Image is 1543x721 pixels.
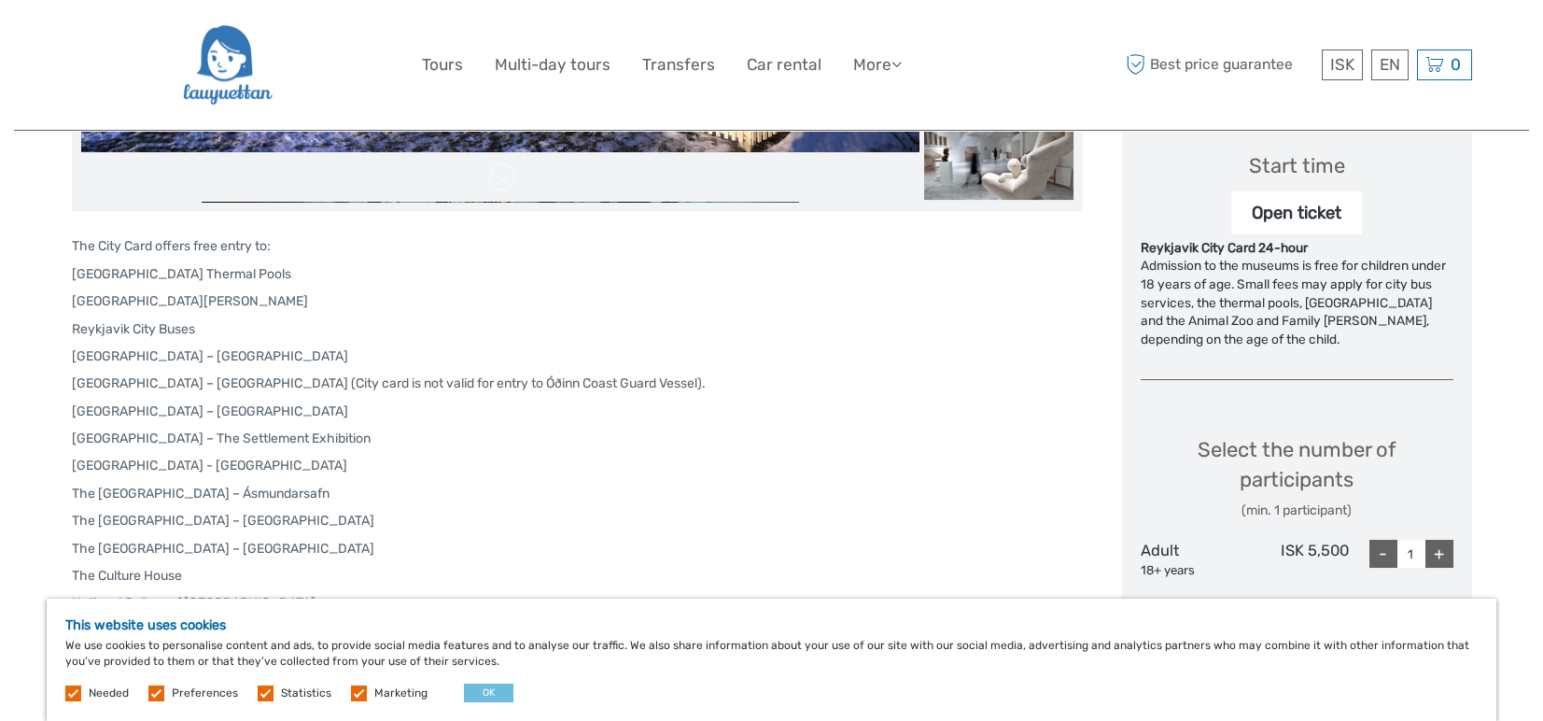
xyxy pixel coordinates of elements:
img: 2954-36deae89-f5b4-4889-ab42-60a468582106_logo_big.png [181,14,272,116]
span: ISK [1330,55,1354,74]
p: National Gallery of [GEOGRAPHIC_DATA] [72,593,1083,614]
div: 18+ years [1141,562,1245,580]
div: EN [1371,49,1409,80]
p: [GEOGRAPHIC_DATA] - [GEOGRAPHIC_DATA] [72,456,1083,476]
p: The Culture House [72,566,1083,587]
span: 0 [1448,55,1464,74]
a: More [853,51,902,78]
div: Select the number of participants [1141,435,1453,520]
div: + [1425,540,1453,568]
label: Needed [89,686,129,701]
p: Reykjavik City Buses [72,319,1083,340]
div: Open ticket [1231,191,1362,234]
label: Marketing [374,686,428,701]
p: The [GEOGRAPHIC_DATA] – [GEOGRAPHIC_DATA] [72,539,1083,559]
div: ISK 5,500 [1244,540,1349,579]
button: OK [464,684,513,702]
p: We're away right now. Please check back later! [26,33,211,48]
div: - [1369,540,1397,568]
p: [GEOGRAPHIC_DATA][PERSON_NAME] [72,291,1083,312]
p: The [GEOGRAPHIC_DATA] – Ásmundarsafn [72,484,1083,504]
p: [GEOGRAPHIC_DATA] – [GEOGRAPHIC_DATA] [72,402,1083,422]
p: The [GEOGRAPHIC_DATA] – [GEOGRAPHIC_DATA] [72,511,1083,531]
p: [GEOGRAPHIC_DATA] – [GEOGRAPHIC_DATA] (City card is not valid for entry to Óðinn Coast Guard Vess... [72,374,1083,394]
div: Admission to the museums is free for children under 18 years of age. Small fees may apply for cit... [1141,257,1453,348]
div: (min. 1 participant) [1141,502,1453,520]
p: [GEOGRAPHIC_DATA] – The Settlement Exhibition [72,429,1083,449]
a: Car rental [747,51,821,78]
div: We use cookies to personalise content and ads, to provide social media features and to analyse ou... [47,599,1496,721]
p: [GEOGRAPHIC_DATA] – [GEOGRAPHIC_DATA] [72,346,1083,367]
div: Start time [1249,151,1345,180]
a: Tours [422,51,463,78]
a: Multi-day tours [495,51,610,78]
p: The City Card offers free entry to: [72,236,1083,257]
span: Best price guarantee [1122,49,1317,80]
div: Reykjavik City Card 24-hour [1141,239,1453,258]
img: be489f52ef9c45c8b958e6f4f3c95dcc_slider_thumbnail.jpeg [924,116,1073,200]
p: [GEOGRAPHIC_DATA] Thermal Pools [72,264,1083,285]
div: Adult [1141,540,1245,579]
a: Transfers [642,51,715,78]
label: Statistics [281,686,331,701]
label: Preferences [172,686,238,701]
button: Open LiveChat chat widget [215,29,237,51]
h5: This website uses cookies [65,617,1478,633]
